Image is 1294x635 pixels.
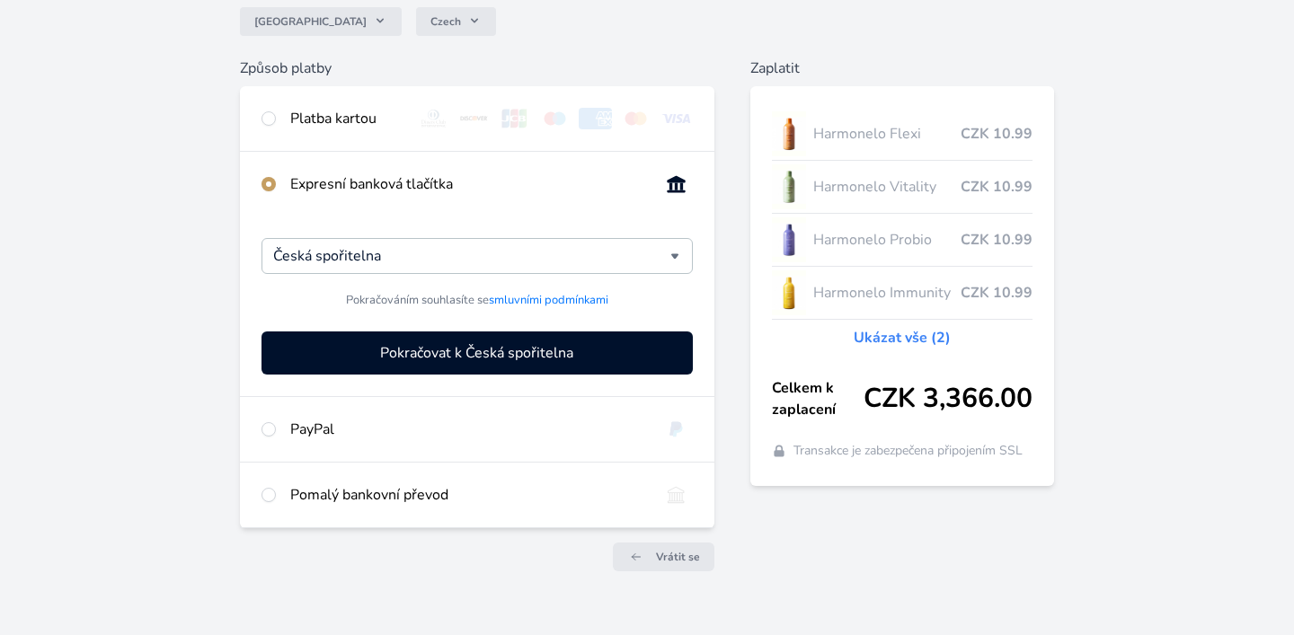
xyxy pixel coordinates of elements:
[489,292,608,308] a: smluvními podmínkami
[290,173,645,195] div: Expresní banková tlačítka
[579,108,612,129] img: amex.svg
[261,331,693,375] button: Pokračovat k Česká spořitelna
[750,57,1055,79] h6: Zaplatit
[660,173,693,195] img: onlineBanking_CZ.svg
[273,245,670,267] input: Hledat...
[660,484,693,506] img: bankTransfer_IBAN.svg
[417,108,450,129] img: diners.svg
[772,111,806,156] img: CLEAN_FLEXI_se_stinem_x-hi_(1)-lo.jpg
[619,108,652,129] img: mc.svg
[416,7,496,36] button: Czech
[240,57,714,79] h6: Způsob platby
[261,238,693,274] div: Česká spořitelna
[430,14,461,29] span: Czech
[793,442,1023,460] span: Transakce je zabezpečena připojením SSL
[290,484,645,506] div: Pomalý bankovní převod
[813,123,962,145] span: Harmonelo Flexi
[538,108,572,129] img: maestro.svg
[656,550,700,564] span: Vrátit se
[613,542,714,571] a: Vrátit se
[457,108,491,129] img: discover.svg
[813,176,962,198] span: Harmonelo Vitality
[961,282,1033,304] span: CZK 10.99
[772,164,806,209] img: CLEAN_VITALITY_se_stinem_x-lo.jpg
[961,229,1033,251] span: CZK 10.99
[290,108,403,129] div: Platba kartou
[498,108,531,129] img: jcb.svg
[772,217,806,262] img: CLEAN_PROBIO_se_stinem_x-lo.jpg
[346,292,608,309] span: Pokračováním souhlasíte se
[854,327,951,348] a: Ukázat vše (2)
[772,270,806,315] img: IMMUNITY_se_stinem_x-lo.jpg
[290,419,645,440] div: PayPal
[240,7,402,36] button: [GEOGRAPHIC_DATA]
[864,383,1033,415] span: CZK 3,366.00
[813,282,962,304] span: Harmonelo Immunity
[961,176,1033,198] span: CZK 10.99
[813,229,962,251] span: Harmonelo Probio
[772,377,864,420] span: Celkem k zaplacení
[961,123,1033,145] span: CZK 10.99
[660,419,693,440] img: paypal.svg
[254,14,367,29] span: [GEOGRAPHIC_DATA]
[380,342,573,364] span: Pokračovat k Česká spořitelna
[660,108,693,129] img: visa.svg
